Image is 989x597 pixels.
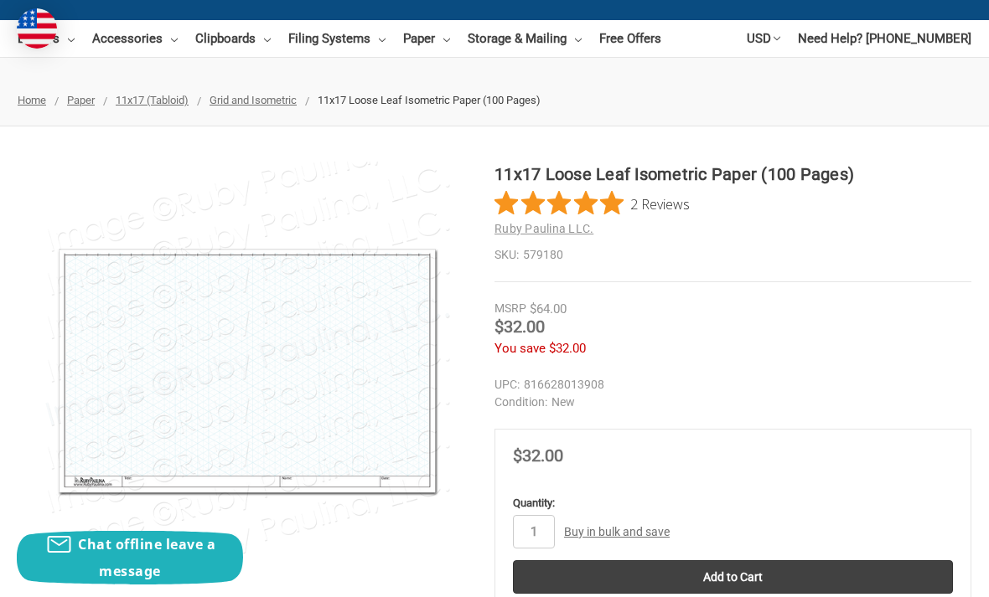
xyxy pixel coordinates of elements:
a: Filing Systems [288,20,386,57]
button: Chat offline leave a message [17,531,243,584]
span: 11x17 Loose Leaf Isometric Paper (100 Pages) [318,94,541,106]
span: $32.00 [495,317,545,337]
a: USD [747,20,780,57]
a: Need Help? [PHONE_NUMBER] [798,20,971,57]
img: 11x17 Loose Leaf Isometric Paper (100 Pages) [38,162,457,580]
span: $64.00 [530,301,567,317]
dd: New [495,394,971,411]
span: $32.00 [513,445,563,466]
dt: Condition: [495,394,547,411]
span: 2 Reviews [630,191,690,216]
a: Free Offers [599,20,661,57]
iframe: Google Customer Reviews [851,552,989,597]
label: Quantity: [513,495,953,512]
a: Buy in bulk and save [564,525,670,538]
a: Binders [18,20,75,57]
dd: 816628013908 [495,376,971,394]
a: Ruby Paulina LLC. [495,222,593,235]
span: You save [495,341,546,356]
button: Rated 5 out of 5 stars from 2 reviews. Jump to reviews. [495,191,690,216]
div: MSRP [495,300,526,317]
a: Paper [403,20,450,57]
dt: SKU: [495,246,519,264]
span: Chat offline leave a message [78,535,215,580]
a: 11x17 (Tabloid) [116,94,189,106]
dt: UPC: [495,376,520,394]
a: Grid and Isometric [210,94,297,106]
input: Add to Cart [513,560,953,594]
img: duty and tax information for United States [17,8,57,49]
a: Home [18,94,46,106]
h1: 11x17 Loose Leaf Isometric Paper (100 Pages) [495,162,971,187]
a: Clipboards [195,20,271,57]
a: Storage & Mailing [468,20,582,57]
a: Accessories [92,20,178,57]
dd: 579180 [495,246,971,264]
a: Paper [67,94,95,106]
span: $32.00 [549,341,586,356]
